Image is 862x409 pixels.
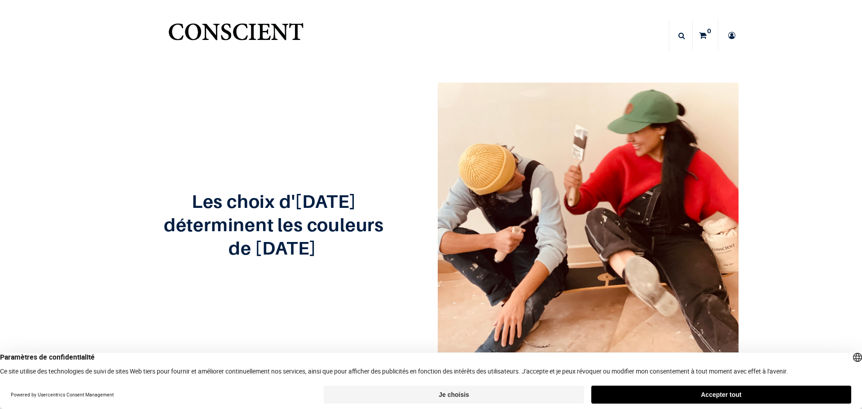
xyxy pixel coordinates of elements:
[167,18,305,53] img: Conscient
[693,20,718,51] a: 0
[123,238,424,258] h2: de [DATE]
[123,215,424,234] h2: déterminent les couleurs
[167,18,305,53] a: Logo of Conscient
[705,26,713,35] sup: 0
[123,191,424,211] h2: Les choix d'[DATE]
